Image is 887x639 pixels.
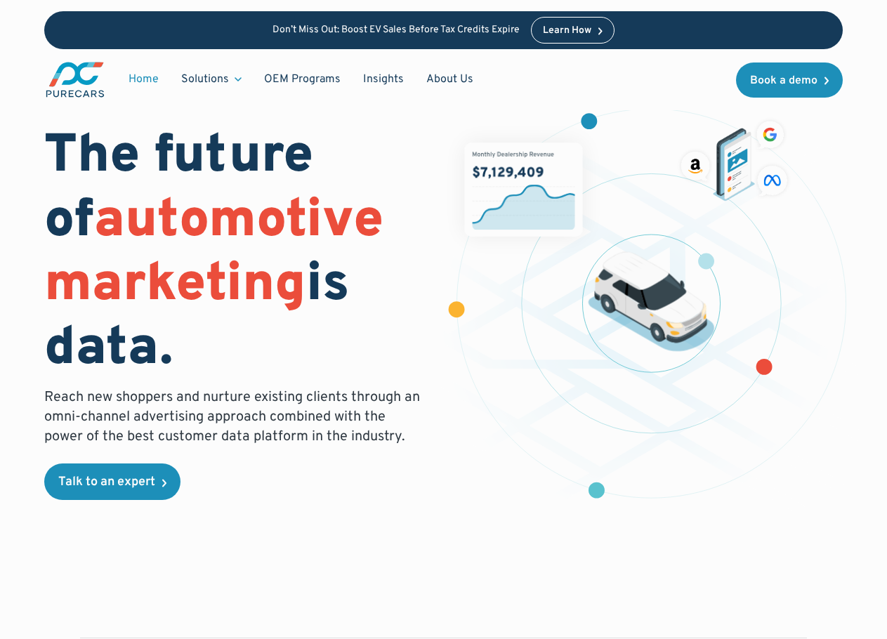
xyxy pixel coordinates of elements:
a: Book a demo [736,62,843,98]
a: Home [117,66,170,93]
a: main [44,60,106,99]
div: Solutions [181,72,229,87]
div: Solutions [170,66,253,93]
a: OEM Programs [253,66,352,93]
div: Learn How [543,26,591,36]
a: Talk to an expert [44,463,180,500]
div: Talk to an expert [58,476,155,489]
img: illustration of a vehicle [588,251,714,351]
a: About Us [415,66,485,93]
p: Reach new shoppers and nurture existing clients through an omni-channel advertising approach comb... [44,388,426,447]
a: Learn How [531,17,615,44]
a: Insights [352,66,415,93]
img: purecars logo [44,60,106,99]
h1: The future of is data. [44,126,426,382]
div: Book a demo [750,75,817,86]
p: Don’t Miss Out: Boost EV Sales Before Tax Credits Expire [272,25,520,37]
img: ads on social media and advertising partners [677,117,791,201]
img: chart showing monthly dealership revenue of $7m [465,143,583,237]
span: automotive marketing [44,188,383,319]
